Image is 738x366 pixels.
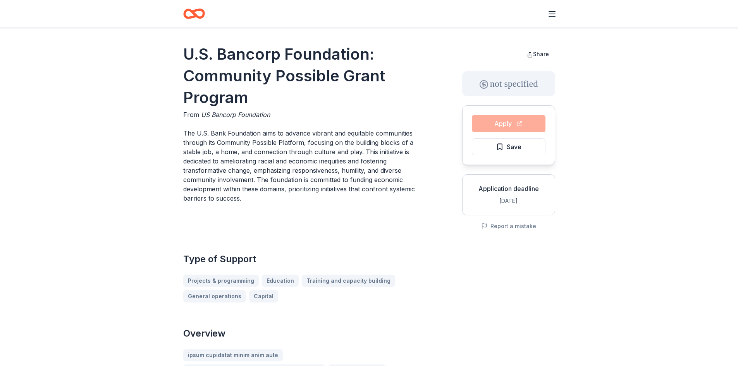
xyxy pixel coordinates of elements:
h1: U.S. Bancorp Foundation: Community Possible Grant Program [183,43,425,108]
span: [DATE] [499,198,518,204]
h2: Type of Support [183,253,425,265]
span: Save [507,142,521,152]
div: not specified [462,71,555,96]
span: US Bancorp Foundation [201,111,270,119]
button: Share [521,46,555,62]
div: Application deadline [469,184,549,193]
p: The U.S. Bank Foundation aims to advance vibrant and equitable communities through its Community ... [183,129,425,203]
div: From [183,110,425,119]
h2: Overview [183,327,425,340]
button: Report a mistake [481,222,536,231]
a: Home [183,5,205,23]
span: Share [533,51,549,57]
button: Save [472,138,545,155]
